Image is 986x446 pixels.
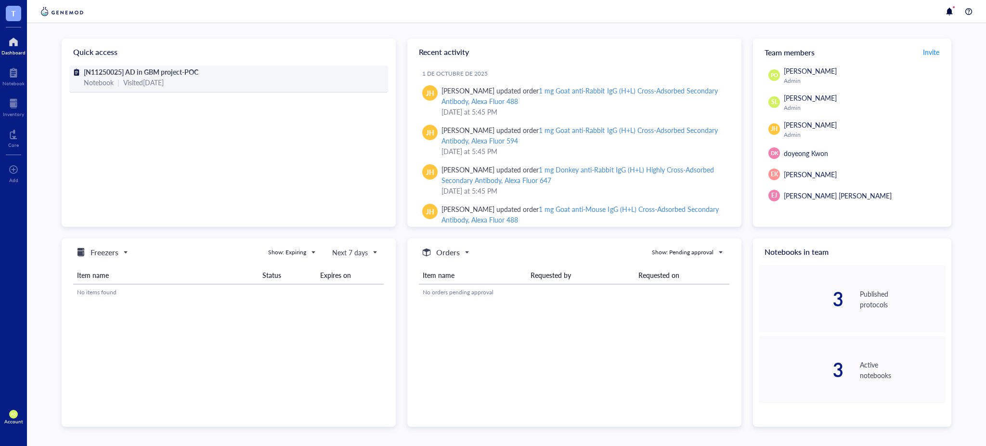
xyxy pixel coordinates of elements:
[784,93,837,103] span: [PERSON_NAME]
[415,81,734,121] a: JH[PERSON_NAME] updated order1 mg Goat anti-Rabbit IgG (H+L) Cross-Adsorbed Secondary Antibody, A...
[771,170,778,179] span: EK
[441,165,714,185] div: 1 mg Donkey anti-Rabbit IgG (H+L) Highly Cross-Adsorbed Secondary Antibody, Alexa Fluor 647
[784,77,942,85] div: Admin
[415,200,734,239] a: JH[PERSON_NAME] updated order1 mg Goat anti-Mouse IgG (H+L) Cross-Adsorbed Secondary Antibody, Al...
[422,70,734,78] div: 1 de octubre de 2025
[784,170,837,179] span: [PERSON_NAME]
[441,125,726,146] div: [PERSON_NAME] updated order
[426,206,434,217] span: JH
[441,204,726,225] div: [PERSON_NAME] updated order
[922,44,940,60] button: Invite
[62,39,396,66] div: Quick access
[784,66,837,76] span: [PERSON_NAME]
[77,288,380,297] div: No items found
[753,39,951,66] div: Team members
[441,85,726,106] div: [PERSON_NAME] updated order
[332,248,376,257] span: Next 7 days
[426,88,434,98] span: JH
[652,248,714,257] div: Show: Pending approval
[3,111,24,117] div: Inventory
[84,77,114,88] div: Notebook
[770,71,778,79] span: PO
[3,96,24,117] a: Inventory
[84,67,198,77] span: [N11250025] AD in GBM project-POC
[441,185,726,196] div: [DATE] at 5:45 PM
[441,106,726,117] div: [DATE] at 5:45 PM
[117,77,119,88] div: |
[784,148,828,158] span: doyeong Kwon
[784,120,837,130] span: [PERSON_NAME]
[2,65,25,86] a: Notebook
[759,360,844,380] div: 3
[860,359,946,380] div: Active notebooks
[784,191,892,200] span: [PERSON_NAME] [PERSON_NAME]
[11,412,16,417] span: PO
[426,127,434,138] span: JH
[436,247,460,258] h5: Orders
[123,77,164,88] div: Visited [DATE]
[759,289,844,309] div: 3
[770,149,778,157] span: DK
[39,6,86,17] img: genemod-logo
[784,104,942,112] div: Admin
[1,50,26,55] div: Dashboard
[419,266,527,284] th: Item name
[771,125,778,133] span: JH
[9,177,18,183] div: Add
[8,127,19,148] a: Core
[771,98,778,106] span: SL
[441,146,726,157] div: [DATE] at 5:45 PM
[753,238,951,265] div: Notebooks in team
[73,266,259,284] th: Item name
[415,160,734,200] a: JH[PERSON_NAME] updated order1 mg Donkey anti-Rabbit IgG (H+L) Highly Cross-Adsorbed Secondary An...
[860,289,946,310] div: Published protocols
[259,266,316,284] th: Status
[11,7,16,19] span: T
[635,266,729,284] th: Requested on
[415,121,734,160] a: JH[PERSON_NAME] updated order1 mg Goat anti-Rabbit IgG (H+L) Cross-Adsorbed Secondary Antibody, A...
[268,248,306,257] div: Show: Expiring
[441,86,718,106] div: 1 mg Goat anti-Rabbit IgG (H+L) Cross-Adsorbed Secondary Antibody, Alexa Fluor 488
[316,266,384,284] th: Expires on
[2,80,25,86] div: Notebook
[4,419,23,424] div: Account
[441,125,718,145] div: 1 mg Goat anti-Rabbit IgG (H+L) Cross-Adsorbed Secondary Antibody, Alexa Fluor 594
[8,142,19,148] div: Core
[441,204,719,224] div: 1 mg Goat anti-Mouse IgG (H+L) Cross-Adsorbed Secondary Antibody, Alexa Fluor 488
[407,39,741,66] div: Recent activity
[423,288,726,297] div: No orders pending approval
[441,164,726,185] div: [PERSON_NAME] updated order
[923,47,939,57] span: Invite
[784,131,942,139] div: Admin
[771,191,777,200] span: EJ
[426,167,434,177] span: JH
[91,247,118,258] h5: Freezers
[527,266,635,284] th: Requested by
[1,34,26,55] a: Dashboard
